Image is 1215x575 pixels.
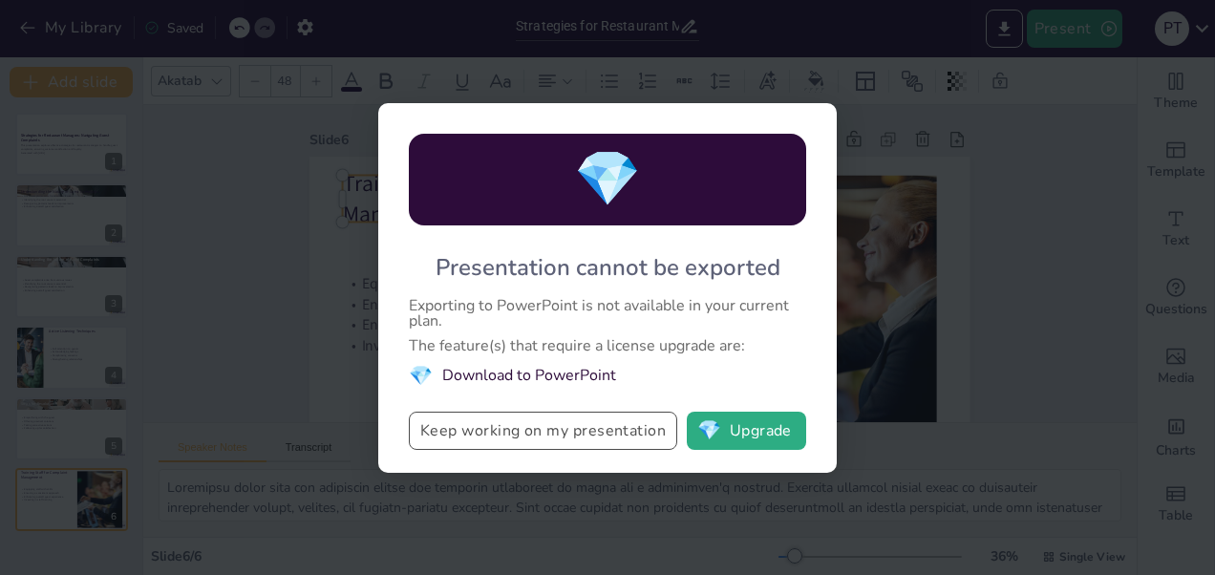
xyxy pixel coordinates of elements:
span: diamond [574,142,641,216]
button: diamondUpgrade [687,412,806,450]
button: Keep working on my presentation [409,412,677,450]
li: Download to PowerPoint [409,363,806,389]
div: Exporting to PowerPoint is not available in your current plan. [409,298,806,329]
span: diamond [697,421,721,440]
div: Presentation cannot be exported [436,252,780,283]
div: The feature(s) that require a license upgrade are: [409,338,806,353]
span: diamond [409,363,433,389]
